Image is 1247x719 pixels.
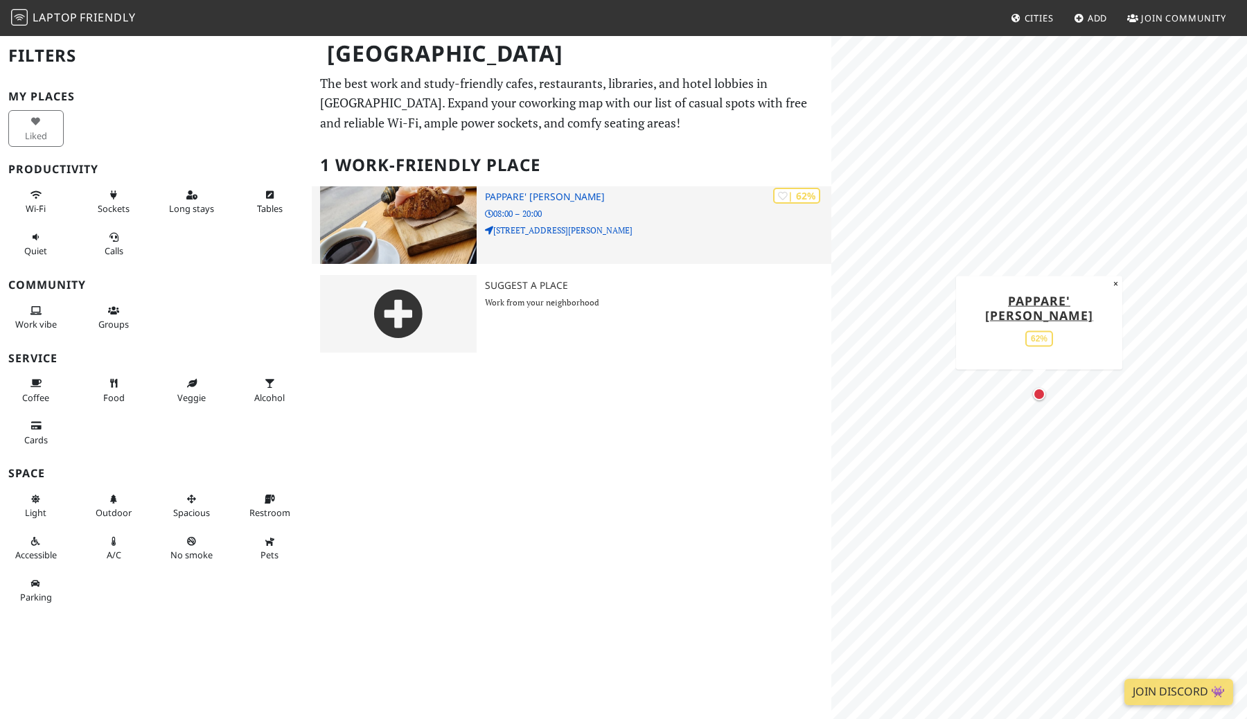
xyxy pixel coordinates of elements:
h3: My Places [8,90,303,103]
button: Tables [242,184,298,220]
button: Calls [87,226,142,263]
span: Food [103,391,125,404]
button: Accessible [8,530,64,567]
span: Video/audio calls [105,245,123,257]
h1: [GEOGRAPHIC_DATA] [316,35,829,73]
a: Join Discord 👾 [1124,679,1233,705]
a: Cities [1005,6,1059,30]
div: 62% [1025,330,1053,346]
span: Long stays [169,202,214,215]
h3: Productivity [8,163,303,176]
button: Long stays [164,184,220,220]
span: Stable Wi-Fi [26,202,46,215]
span: Add [1088,12,1108,24]
span: Credit cards [24,434,48,446]
button: A/C [87,530,142,567]
span: Cities [1025,12,1054,24]
button: Veggie [164,372,220,409]
button: Groups [87,299,142,336]
button: Spacious [164,488,220,524]
span: Alcohol [254,391,285,404]
h3: Pappare' [PERSON_NAME] [485,191,831,203]
span: People working [15,318,57,330]
p: 08:00 – 20:00 [485,207,831,220]
a: Add [1068,6,1113,30]
button: Work vibe [8,299,64,336]
div: Map marker [1030,385,1048,403]
button: Parking [8,572,64,609]
h2: Filters [8,35,303,77]
span: Smoke free [170,549,213,561]
button: Cards [8,414,64,451]
img: Pappare' Ferrara [320,186,477,264]
a: Pappare' [PERSON_NAME] [985,292,1093,323]
h3: Suggest a Place [485,280,831,292]
span: Outdoor area [96,506,132,519]
button: Light [8,488,64,524]
button: Sockets [87,184,142,220]
a: Join Community [1122,6,1232,30]
span: Quiet [24,245,47,257]
span: Pet friendly [260,549,278,561]
span: Air conditioned [107,549,121,561]
h3: Space [8,467,303,480]
button: Pets [242,530,298,567]
span: Veggie [177,391,206,404]
button: No smoke [164,530,220,567]
img: gray-place-d2bdb4477600e061c01bd816cc0f2ef0cfcb1ca9e3ad78868dd16fb2af073a21.png [320,275,477,353]
h3: Service [8,352,303,365]
button: Food [87,372,142,409]
button: Alcohol [242,372,298,409]
a: Suggest a Place Work from your neighborhood [312,275,831,353]
a: LaptopFriendly LaptopFriendly [11,6,136,30]
span: Power sockets [98,202,130,215]
p: The best work and study-friendly cafes, restaurants, libraries, and hotel lobbies in [GEOGRAPHIC_... [320,73,823,133]
button: Close popup [1109,276,1122,291]
a: Pappare' Ferrara | 62% Pappare' [PERSON_NAME] 08:00 – 20:00 [STREET_ADDRESS][PERSON_NAME] [312,186,831,264]
span: Coffee [22,391,49,404]
span: Restroom [249,506,290,519]
img: LaptopFriendly [11,9,28,26]
span: Parking [20,591,52,603]
button: Restroom [242,488,298,524]
button: Wi-Fi [8,184,64,220]
p: Work from your neighborhood [485,296,831,309]
span: Group tables [98,318,129,330]
h2: 1 Work-Friendly Place [320,144,823,186]
div: | 62% [773,188,820,204]
h3: Community [8,278,303,292]
span: Natural light [25,506,46,519]
button: Outdoor [87,488,142,524]
span: Friendly [80,10,135,25]
span: Work-friendly tables [257,202,283,215]
span: Laptop [33,10,78,25]
button: Quiet [8,226,64,263]
span: Accessible [15,549,57,561]
span: Join Community [1141,12,1226,24]
button: Coffee [8,372,64,409]
p: [STREET_ADDRESS][PERSON_NAME] [485,224,831,237]
span: Spacious [173,506,210,519]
